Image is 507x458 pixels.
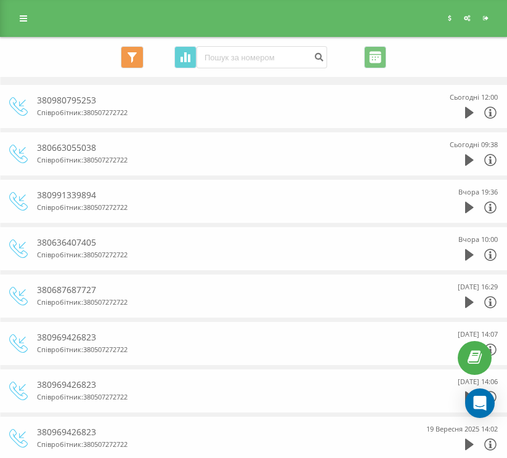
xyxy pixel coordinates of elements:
[458,376,498,388] div: [DATE] 14:06
[450,91,498,103] div: Сьогодні 12:00
[37,391,418,403] div: Співробітник : 380507272722
[37,249,418,261] div: Співробітник : 380507272722
[37,296,418,308] div: Співробітник : 380507272722
[37,142,418,154] div: 380663055038
[458,186,498,198] div: Вчора 19:36
[37,201,418,214] div: Співробітник : 380507272722
[458,281,498,293] div: [DATE] 16:29
[426,423,498,435] div: 19 Вересня 2025 14:02
[37,236,418,249] div: 380636407405
[37,426,418,438] div: 380969426823
[458,328,498,340] div: [DATE] 14:07
[450,139,498,151] div: Сьогодні 09:38
[37,284,418,296] div: 380687687727
[465,388,495,418] div: Open Intercom Messenger
[37,94,418,106] div: 380980795253
[37,189,418,201] div: 380991339894
[458,233,498,246] div: Вчора 10:00
[37,331,418,343] div: 380969426823
[37,154,418,166] div: Співробітник : 380507272722
[37,438,418,451] div: Співробітник : 380507272722
[37,343,418,356] div: Співробітник : 380507272722
[37,106,418,119] div: Співробітник : 380507272722
[37,379,418,391] div: 380969426823
[197,46,327,68] input: Пошук за номером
